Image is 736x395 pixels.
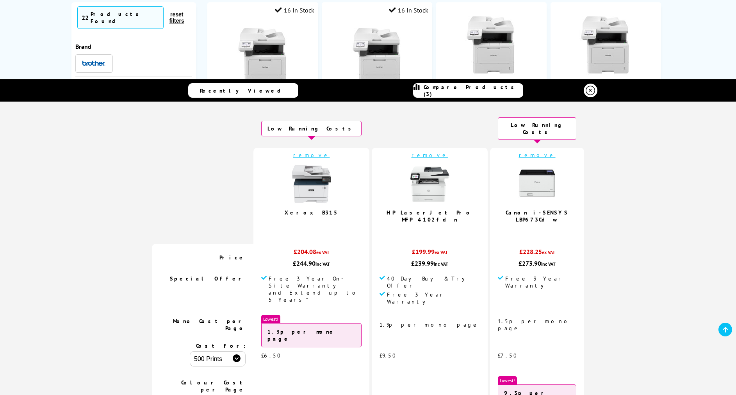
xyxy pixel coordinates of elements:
span: inc VAT [541,261,556,267]
span: / 5 [432,227,440,236]
span: 1.9p per mono page [380,321,479,328]
img: brother-MFC-L5710DN-front-small.jpg [233,28,292,86]
span: ex VAT [542,249,555,255]
div: Products Found [91,11,159,25]
span: 1.5p per mono page [498,318,572,332]
span: Lowest! [498,376,517,384]
span: £9.50 [380,352,396,359]
span: inc VAT [315,261,330,267]
div: Low Running Costs [261,121,362,136]
a: remove [519,152,556,159]
span: Free 3 Year Warranty [387,291,480,305]
div: 16 In Stock [389,6,428,14]
div: £204.08 [261,248,362,259]
a: Xerox B315 [285,209,339,216]
div: £239.99 [380,259,480,267]
span: 5.0 [305,220,314,229]
span: 22 [82,14,89,21]
img: Brother [82,61,105,66]
span: Free 3 Year Warranty [505,275,576,289]
span: inc VAT [434,261,448,267]
a: Canon i-SENSYS LBP673Cdw [506,209,568,223]
img: brother-MFC-L5710DN-front-small.jpg [348,28,406,86]
img: HP-LaserJetPro-MFP-4102-Front-Small.jpg [410,164,449,204]
span: Brand [75,43,91,50]
span: Price [219,254,246,261]
span: £7.50 [498,352,517,359]
span: ex VAT [316,249,330,255]
img: Canon-LBP673Cdw-Front-Main-Small.jpg [518,164,557,204]
a: Recently Viewed [188,83,298,98]
span: Colour Cost per Page [181,379,246,393]
div: £244.90 [261,259,362,267]
span: Recently Viewed [200,87,289,94]
a: remove [412,152,448,159]
span: £6.50 [261,352,281,359]
strong: 1.3p per mono page [267,328,336,342]
span: / 5 [314,220,322,229]
span: Free 3 Year On-Site Warranty and Extend up to 5 Years* [269,275,362,303]
button: reset filters [164,11,190,24]
span: Special Offer [170,275,246,282]
span: Cost for: [196,342,246,349]
div: £228.25 [498,248,576,259]
span: ex VAT [435,249,448,255]
span: 5.0 [423,227,432,236]
img: Xerox-B315-Front-Small.jpg [292,164,331,204]
div: £199.99 [380,248,480,259]
div: £273.90 [498,259,576,267]
span: Compare Products (3) [424,84,523,98]
div: 16 In Stock [275,6,314,14]
a: HP LaserJet Pro MFP 4102fdn [387,209,473,223]
div: Low Running Costs [498,117,576,140]
img: brother-MFC-L5710DN-front-small.jpg [576,16,635,75]
span: 40 Day Buy & Try Offer [387,275,480,289]
a: remove [293,152,330,159]
span: Mono Cost per Page [173,318,246,332]
a: Compare Products (3) [413,83,523,98]
img: brother-MFC-L5710DN-front-small.jpg [462,16,520,75]
span: Lowest! [261,315,280,323]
